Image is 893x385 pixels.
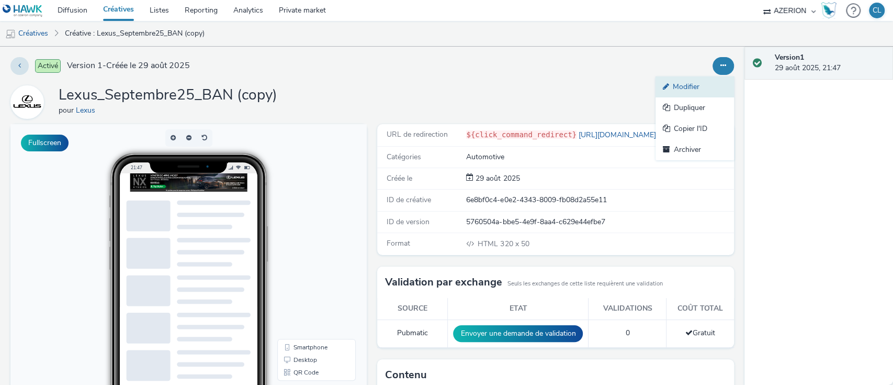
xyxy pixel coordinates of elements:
[666,298,734,320] th: Coût total
[477,239,529,249] span: 320 x 50
[35,59,61,73] span: Activé
[385,367,427,383] h3: Contenu
[387,173,412,183] span: Créée le
[466,195,732,205] div: 6e8bf0c4-e0e2-4343-8009-fb08d2a55e11
[59,85,277,105] h1: Lexus_Septembre25_BAN (copy)
[387,195,431,205] span: ID de créative
[655,76,734,97] a: Modifier
[685,328,715,338] span: Gratuit
[466,130,577,139] code: ${click_command_redirect}
[448,298,589,320] th: Etat
[655,97,734,118] a: Dupliquer
[473,173,519,184] div: Création 29 août 2025, 21:47
[59,105,76,115] span: pour
[377,320,448,347] td: Pubmatic
[387,217,429,227] span: ID de version
[283,220,317,226] span: Smartphone
[775,52,804,62] strong: Version 1
[387,152,421,162] span: Catégories
[507,280,663,288] small: Seuls les exchanges de cette liste requièrent une validation
[60,21,210,46] a: Créative : Lexus_Septembre25_BAN (copy)
[478,239,500,249] span: HTML
[283,233,307,239] span: Desktop
[385,274,502,290] h3: Validation par exchange
[3,4,43,17] img: undefined Logo
[589,298,666,320] th: Validations
[577,130,660,140] a: [URL][DOMAIN_NAME]
[76,105,99,115] a: Lexus
[466,217,732,227] div: 5760504a-bbe5-4e9f-8aa4-c629e44efbe7
[453,325,583,342] button: Envoyer une demande de validation
[5,29,16,39] img: mobile
[377,298,448,320] th: Source
[625,328,629,338] span: 0
[821,2,837,19] img: Hawk Academy
[67,60,190,72] span: Version 1 - Créée le 29 août 2025
[387,238,410,248] span: Format
[775,52,885,74] div: 29 août 2025, 21:47
[873,3,881,18] div: CL
[283,245,308,251] span: QR Code
[21,135,69,151] button: Fullscreen
[466,152,732,162] div: Automotive
[821,2,841,19] a: Hawk Academy
[387,129,448,139] span: URL de redirection
[655,139,734,160] a: Archiver
[269,242,343,255] li: QR Code
[269,217,343,229] li: Smartphone
[10,97,48,107] a: Lexus
[120,40,132,46] span: 21:47
[655,118,734,139] a: Copier l'ID
[473,173,519,183] span: 29 août 2025
[269,229,343,242] li: Desktop
[12,87,42,117] img: Lexus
